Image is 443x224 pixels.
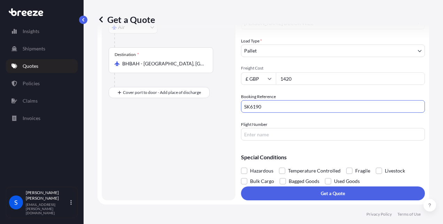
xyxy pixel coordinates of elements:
p: [PERSON_NAME] [PERSON_NAME] [26,190,69,201]
p: Quotes [23,63,38,70]
button: Pallet [241,45,425,57]
a: Invoices [6,111,78,125]
p: Get a Quote [321,190,345,197]
input: Enter amount [276,72,425,85]
p: Insights [23,28,39,35]
p: [EMAIL_ADDRESS][PERSON_NAME][DOMAIN_NAME] [26,202,69,215]
span: Used Goods [334,176,360,186]
a: Privacy Policy [366,211,392,217]
p: Policies [23,80,40,87]
span: Cover port to door - Add place of discharge [123,89,201,96]
label: Flight Number [241,121,267,128]
div: Destination [115,52,139,57]
span: Bulk Cargo [250,176,274,186]
input: Destination [122,60,204,67]
span: Fragile [355,166,370,176]
p: Shipments [23,45,45,52]
a: Policies [6,77,78,90]
span: Hazardous [250,166,273,176]
p: Invoices [23,115,40,122]
a: Insights [6,24,78,38]
p: Get a Quote [98,14,155,25]
a: Terms of Use [397,211,421,217]
label: Booking Reference [241,93,276,100]
span: Freight Cost [241,65,425,71]
input: Enter name [241,128,425,141]
span: Load Type [241,38,262,45]
input: Your internal reference [241,100,425,113]
span: Pallet [244,47,257,54]
button: Cover port to door - Add place of discharge [109,87,210,98]
a: Shipments [6,42,78,56]
span: Temperature Controlled [288,166,341,176]
a: Claims [6,94,78,108]
button: Get a Quote [241,186,425,200]
span: Livestock [385,166,405,176]
p: Special Conditions [241,154,425,160]
span: S [14,199,18,206]
p: Claims [23,97,38,104]
span: Bagged Goods [289,176,319,186]
a: Quotes [6,59,78,73]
